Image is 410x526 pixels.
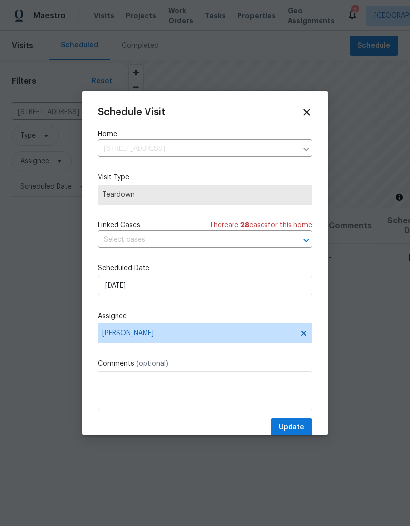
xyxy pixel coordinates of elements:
[98,173,312,182] label: Visit Type
[98,233,285,248] input: Select cases
[136,360,168,367] span: (optional)
[98,220,140,230] span: Linked Cases
[98,142,297,157] input: Enter in an address
[98,276,312,295] input: M/D/YYYY
[299,234,313,247] button: Open
[240,222,249,229] span: 28
[209,220,312,230] span: There are case s for this home
[98,129,312,139] label: Home
[102,329,295,337] span: [PERSON_NAME]
[279,421,304,434] span: Update
[301,107,312,117] span: Close
[271,418,312,437] button: Update
[98,311,312,321] label: Assignee
[98,263,312,273] label: Scheduled Date
[98,359,312,369] label: Comments
[98,107,165,117] span: Schedule Visit
[102,190,308,200] span: Teardown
